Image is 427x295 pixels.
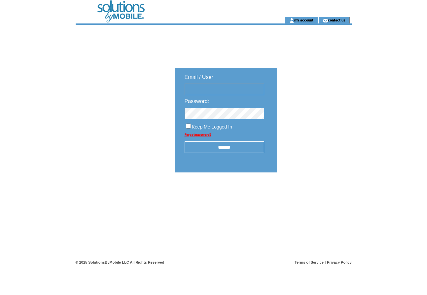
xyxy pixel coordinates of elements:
[327,260,352,264] a: Privacy Policy
[325,260,326,264] span: |
[76,260,164,264] span: © 2025 SolutionsByMobile LLC All Rights Reserved
[185,74,215,80] span: Email / User:
[323,18,328,23] img: contact_us_icon.gif
[192,124,232,129] span: Keep Me Logged In
[296,189,329,197] img: transparent.png
[289,18,294,23] img: account_icon.gif
[328,18,345,22] a: contact us
[294,18,313,22] a: my account
[295,260,324,264] a: Terms of Service
[185,133,211,136] a: Forgot password?
[185,98,209,104] span: Password:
